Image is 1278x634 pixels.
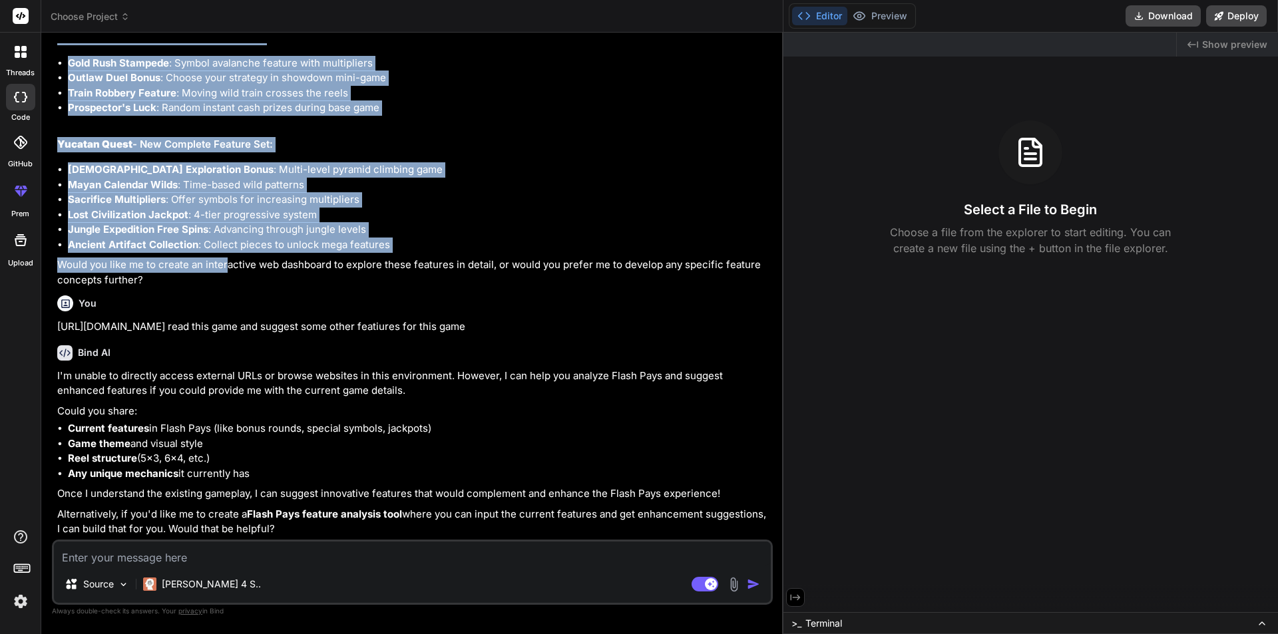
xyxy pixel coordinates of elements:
p: Could you share: [57,404,770,419]
p: I'm unable to directly access external URLs or browse websites in this environment. However, I ca... [57,369,770,398]
h3: Select a File to Begin [964,200,1097,219]
li: : Time-based wild patterns [68,178,770,193]
button: Editor [792,7,847,25]
label: Upload [8,257,33,269]
strong: Ancient Artifact Collection [68,238,198,251]
span: Terminal [805,617,842,630]
strong: Outlaw Duel Bonus [68,71,160,84]
li: : Offer symbols for increasing multipliers [68,192,770,208]
strong: Mayan Calendar Wilds [68,178,178,191]
li: in Flash Pays (like bonus rounds, special symbols, jackpots) [68,421,770,436]
li: it currently has [68,466,770,482]
span: Show preview [1202,38,1267,51]
strong: [DEMOGRAPHIC_DATA] Exploration Bonus [68,163,274,176]
button: Preview [847,7,913,25]
img: icon [747,577,760,591]
li: : 4-tier progressive system [68,208,770,223]
h6: You [79,297,97,310]
li: : Choose your strategy in showdown mini-game [68,71,770,86]
img: Claude 4 Sonnet [143,577,156,591]
p: Once I understand the existing gameplay, I can suggest innovative features that would complement ... [57,486,770,502]
label: threads [6,67,35,79]
p: Source [83,577,114,591]
img: attachment [726,577,742,592]
span: >_ [791,617,801,630]
p: [URL][DOMAIN_NAME] read this game and suggest some other featiures for this game [57,319,770,335]
p: Always double-check its answers. Your in Bind [52,605,773,617]
img: settings [9,590,32,613]
h6: Bind AI [78,346,110,359]
strong: Train Robbery Feature [68,86,176,99]
li: (5x3, 6x4, etc.) [68,451,770,466]
button: Download [1126,5,1201,27]
strong: Flash Pays feature analysis tool [247,508,402,520]
li: : Random instant cash prizes during base game [68,100,770,116]
strong: Lost Civilization Jackpot [68,208,188,221]
li: : Collect pieces to unlock mega features [68,238,770,253]
p: [PERSON_NAME] 4 S.. [162,577,261,591]
strong: Sacrifice Multipliers [68,193,166,206]
span: privacy [178,607,202,615]
p: Alternatively, if you'd like me to create a where you can input the current features and get enha... [57,507,770,537]
button: Deploy [1206,5,1267,27]
strong: Current features [68,422,149,434]
p: Would you like me to create an interactive web dashboard to explore these features in detail, or ... [57,257,770,287]
li: : Moving wild train crosses the reels [68,86,770,101]
label: code [11,112,30,123]
label: prem [11,208,29,220]
li: : Symbol avalanche feature with multipliers [68,56,770,71]
strong: Yucatan Quest [57,138,132,150]
strong: Any unique mechanics [68,467,178,480]
strong: Game theme [68,437,130,450]
strong: Jungle Expedition Free Spins [68,223,208,236]
strong: Gold Rush Stampede [68,57,169,69]
li: : Multi-level pyramid climbing game [68,162,770,178]
strong: Prospector's Luck [68,101,156,114]
h2: - New Complete Feature Set: [57,137,770,152]
p: Choose a file from the explorer to start editing. You can create a new file using the + button in... [881,224,1179,256]
strong: Reel structure [68,452,137,464]
li: : Advancing through jungle levels [68,222,770,238]
label: GitHub [8,158,33,170]
span: Choose Project [51,10,130,23]
img: Pick Models [118,579,129,590]
li: and visual style [68,436,770,452]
